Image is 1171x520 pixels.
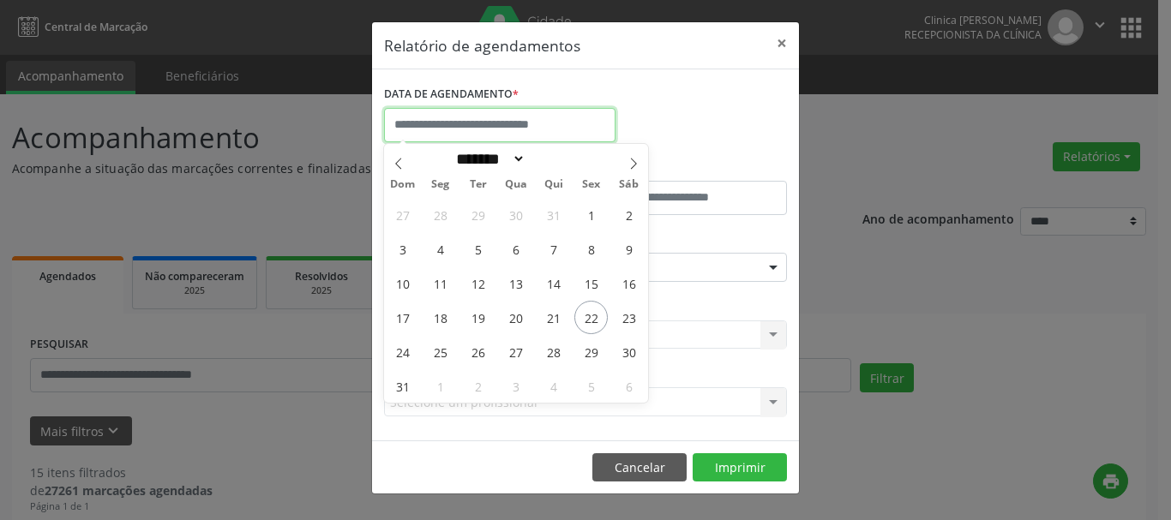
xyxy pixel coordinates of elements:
button: Close [765,22,799,64]
span: Agosto 28, 2025 [537,335,570,368]
span: Qua [497,179,535,190]
span: Julho 30, 2025 [499,198,532,231]
span: Agosto 8, 2025 [574,232,608,266]
span: Agosto 18, 2025 [423,301,457,334]
span: Julho 27, 2025 [386,198,419,231]
label: ATÉ [590,154,787,181]
span: Agosto 9, 2025 [612,232,646,266]
span: Agosto 1, 2025 [574,198,608,231]
span: Agosto 24, 2025 [386,335,419,368]
span: Agosto 15, 2025 [574,266,608,300]
span: Agosto 11, 2025 [423,266,457,300]
span: Agosto 3, 2025 [386,232,419,266]
span: Agosto 31, 2025 [386,369,419,403]
span: Sex [573,179,610,190]
span: Agosto 2, 2025 [612,198,646,231]
button: Imprimir [693,453,787,482]
span: Agosto 14, 2025 [537,266,570,300]
span: Agosto 6, 2025 [499,232,532,266]
span: Agosto 20, 2025 [499,301,532,334]
span: Setembro 2, 2025 [461,369,495,403]
span: Agosto 21, 2025 [537,301,570,334]
span: Setembro 6, 2025 [612,369,646,403]
span: Julho 29, 2025 [461,198,495,231]
span: Agosto 22, 2025 [574,301,608,334]
input: Year [525,150,582,168]
span: Qui [535,179,573,190]
span: Julho 31, 2025 [537,198,570,231]
span: Agosto 26, 2025 [461,335,495,368]
span: Ter [459,179,497,190]
span: Setembro 4, 2025 [537,369,570,403]
span: Agosto 12, 2025 [461,266,495,300]
h5: Relatório de agendamentos [384,34,580,57]
button: Cancelar [592,453,687,482]
span: Agosto 27, 2025 [499,335,532,368]
span: Agosto 13, 2025 [499,266,532,300]
span: Dom [384,179,422,190]
span: Agosto 19, 2025 [461,301,495,334]
span: Sáb [610,179,648,190]
span: Agosto 5, 2025 [461,232,495,266]
span: Agosto 4, 2025 [423,232,457,266]
select: Month [450,150,525,168]
span: Agosto 25, 2025 [423,335,457,368]
span: Agosto 30, 2025 [612,335,646,368]
span: Setembro 1, 2025 [423,369,457,403]
span: Seg [422,179,459,190]
span: Agosto 7, 2025 [537,232,570,266]
span: Agosto 29, 2025 [574,335,608,368]
label: DATA DE AGENDAMENTO [384,81,519,108]
span: Agosto 10, 2025 [386,266,419,300]
span: Setembro 5, 2025 [574,369,608,403]
span: Agosto 16, 2025 [612,266,646,300]
span: Agosto 17, 2025 [386,301,419,334]
span: Agosto 23, 2025 [612,301,646,334]
span: Setembro 3, 2025 [499,369,532,403]
span: Julho 28, 2025 [423,198,457,231]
